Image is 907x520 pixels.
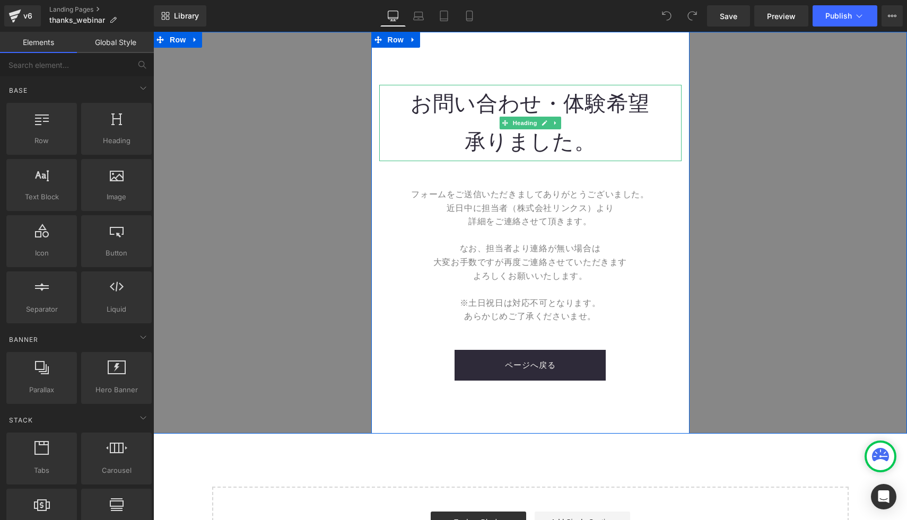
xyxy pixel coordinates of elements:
a: ページへ戻る [301,318,452,349]
button: Redo [682,5,703,27]
a: Mobile [457,5,482,27]
font: 承りました。 [311,98,443,122]
a: Laptop [406,5,431,27]
font: 近日中に担当者（株式会社リンクス）より [293,172,460,181]
span: Text Block [10,191,74,202]
span: Image [84,191,149,202]
span: Separator [10,304,74,315]
div: Open Intercom Messenger [871,484,896,509]
font: 大変お手数ですが再度ご連絡させていただきます [280,226,474,235]
button: Undo [656,5,677,27]
div: v6 [21,9,34,23]
button: More [882,5,903,27]
a: v6 [4,5,41,27]
font: フォームをご送信いただきましてありがとうございました。 [258,158,495,167]
span: Hero Banner [84,384,149,395]
span: Publish [825,12,852,20]
font: よろしくお願いいたします。 [320,240,434,249]
a: Explore Blocks [277,480,373,501]
span: Preview [767,11,796,22]
span: Row [10,135,74,146]
span: Tabs [10,465,74,476]
a: Add Single Section [381,480,477,501]
span: Carousel [84,465,149,476]
button: Publish [813,5,877,27]
a: Global Style [77,32,154,53]
a: Expand / Collapse [397,85,408,98]
span: Parallax [10,384,74,395]
font: ※土日祝日は対応不可となります。 [307,267,448,276]
span: Base [8,85,29,95]
font: お問い合わせ・体験希望 [257,60,496,84]
font: あらかじめご了承くださいませ。 [311,280,443,289]
span: Button [84,248,149,259]
font: なお、担当者より連絡が無い場合は [307,212,448,221]
a: Tablet [431,5,457,27]
span: Banner [8,334,39,345]
span: Heading [357,85,386,98]
span: thanks_webinar [49,16,105,24]
span: Stack [8,415,34,425]
a: Desktop [380,5,406,27]
span: Library [174,11,199,21]
font: 詳細をご連絡させて頂きます。 [315,185,438,194]
span: Liquid [84,304,149,315]
span: Save [720,11,737,22]
a: New Library [154,5,206,27]
span: Icon [10,248,74,259]
a: Landing Pages [49,5,154,14]
a: Preview [754,5,808,27]
span: Heading [84,135,149,146]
